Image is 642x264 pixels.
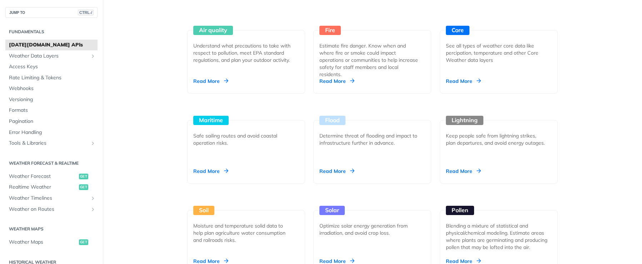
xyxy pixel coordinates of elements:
[5,138,98,149] a: Tools & LibrariesShow subpages for Tools & Libraries
[5,7,98,18] button: JUMP TOCTRL-/
[310,94,434,184] a: Flood Determine threat of flooding and impact to infrastructure further in advance. Read More
[5,94,98,105] a: Versioning
[5,61,98,72] a: Access Keys
[446,78,481,85] div: Read More
[5,51,98,61] a: Weather Data LayersShow subpages for Weather Data Layers
[90,140,96,146] button: Show subpages for Tools & Libraries
[5,127,98,138] a: Error Handling
[9,184,77,191] span: Realtime Weather
[319,222,419,236] div: Optimize solar energy generation from irradiation, and avoid crop loss.
[9,140,88,147] span: Tools & Libraries
[193,116,229,125] div: Maritime
[310,4,434,94] a: Fire Estimate fire danger. Know when and where fire or smoke could impact operations or communiti...
[319,168,354,175] div: Read More
[193,78,228,85] div: Read More
[319,132,419,146] div: Determine threat of flooding and impact to infrastructure further in advance.
[319,206,345,215] div: Solar
[9,41,96,49] span: [DATE][DOMAIN_NAME] APIs
[9,195,88,202] span: Weather Timelines
[193,42,293,64] div: Understand what precautions to take with respect to pollution, meet EPA standard regulations, and...
[9,74,96,81] span: Rate Limiting & Tokens
[193,132,293,146] div: Safe sailing routes and avoid coastal operation risks.
[5,171,98,182] a: Weather Forecastget
[319,26,341,35] div: Fire
[184,4,308,94] a: Air quality Understand what precautions to take with respect to pollution, meet EPA standard regu...
[193,168,228,175] div: Read More
[9,53,88,60] span: Weather Data Layers
[5,182,98,193] a: Realtime Weatherget
[79,184,88,190] span: get
[5,29,98,35] h2: Fundamentals
[9,239,77,246] span: Weather Maps
[446,132,546,146] div: Keep people safe from lightning strikes, plan departures, and avoid energy outages.
[5,160,98,166] h2: Weather Forecast & realtime
[5,237,98,248] a: Weather Mapsget
[90,206,96,212] button: Show subpages for Weather on Routes
[193,222,293,244] div: Moisture and temperature solid data to help plan agriculture water consumption and railroads risks.
[9,118,96,125] span: Pagination
[193,26,233,35] div: Air quality
[5,83,98,94] a: Webhooks
[9,63,96,70] span: Access Keys
[437,4,561,94] a: Core See all types of weather core data like percipation, temperature and other Core Weather data...
[5,116,98,127] a: Pagination
[319,42,419,78] div: Estimate fire danger. Know when and where fire or smoke could impact operations or communities to...
[90,195,96,201] button: Show subpages for Weather Timelines
[79,174,88,179] span: get
[9,173,77,180] span: Weather Forecast
[5,204,98,215] a: Weather on RoutesShow subpages for Weather on Routes
[5,73,98,83] a: Rate Limiting & Tokens
[446,206,474,215] div: Pollen
[90,53,96,59] button: Show subpages for Weather Data Layers
[9,129,96,136] span: Error Handling
[79,239,88,245] span: get
[184,94,308,184] a: Maritime Safe sailing routes and avoid coastal operation risks. Read More
[5,226,98,232] h2: Weather Maps
[193,206,214,215] div: Soil
[446,168,481,175] div: Read More
[5,105,98,116] a: Formats
[9,107,96,114] span: Formats
[5,193,98,204] a: Weather TimelinesShow subpages for Weather Timelines
[446,42,546,64] div: See all types of weather core data like percipation, temperature and other Core Weather data layers
[319,78,354,85] div: Read More
[446,116,483,125] div: Lightning
[437,94,561,184] a: Lightning Keep people safe from lightning strikes, plan departures, and avoid energy outages. Rea...
[9,206,88,213] span: Weather on Routes
[78,10,94,15] span: CTRL-/
[9,85,96,92] span: Webhooks
[446,222,552,251] div: Blending a mixture of statistical and physical/chemical modeling. Estimate areas where plants are...
[319,116,345,125] div: Flood
[9,96,96,103] span: Versioning
[446,26,469,35] div: Core
[5,40,98,50] a: [DATE][DOMAIN_NAME] APIs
